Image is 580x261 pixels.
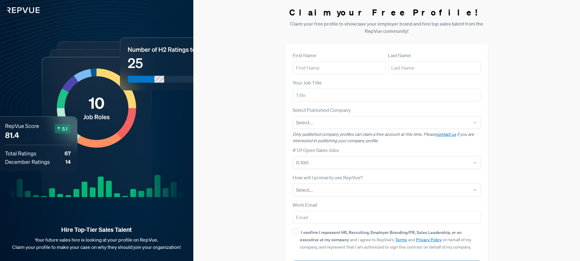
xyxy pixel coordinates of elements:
label: First Name [293,52,316,59]
label: Work Email [293,201,317,208]
input: Email [293,211,481,224]
a: Terms [395,237,407,242]
span: and I agree to RepVue’s and on behalf of my company, and represent that I am authorized to sign t... [300,230,471,250]
a: Privacy Policy [416,237,442,242]
label: Your Job Title [293,79,322,86]
input: First Name [293,61,385,74]
p: Claim your free profile to showcase your employer brand and hire top sales talent from the RepVue... [285,20,488,35]
h3: Claim your Free Profile! [285,7,488,18]
p: Only published company profiles can claim a free account at this time. Please if you are interest... [293,131,481,144]
input: Title [293,89,481,101]
label: Last Name [388,52,411,59]
label: How will I primarily use RepVue? [293,174,363,181]
label: Select Published Company [293,106,351,114]
p: Your future sales hire is looking at your profile on RepVue. Claim your profile to make your case... [10,236,184,251]
a: contact us [436,132,456,137]
input: Last Name [388,61,481,74]
strong: I confirm I represent HR, Recruiting, Employer Branding/PR, Sales Leadership, or an executive at ... [300,229,462,242]
strong: Hire Top-Tier Sales Talent [10,226,184,234]
label: # Of Open Sales Jobs [293,146,339,154]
